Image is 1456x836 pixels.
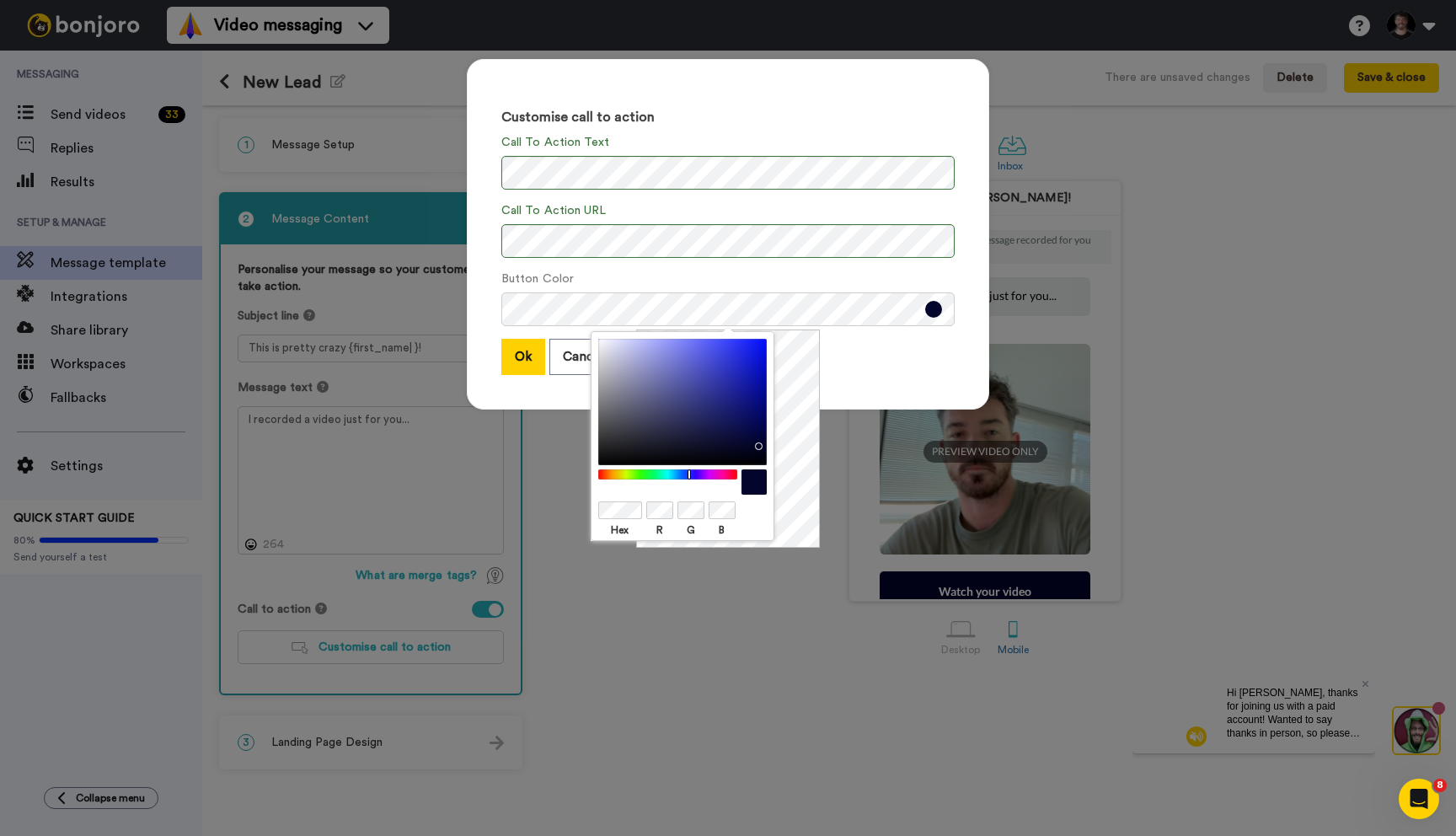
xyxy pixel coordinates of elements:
label: G [677,522,704,538]
img: 3183ab3e-59ed-45f6-af1c-10226f767056-1659068401.jpg [2,3,47,49]
button: Ok [501,339,545,375]
label: Call To Action URL [501,202,606,220]
button: Cancel [549,339,617,375]
span: Hi [PERSON_NAME], thanks for joining us with a paid account! Wanted to say thanks in person, so p... [94,14,227,134]
span: 8 [1433,779,1447,792]
label: B [709,522,736,538]
label: Call To Action Text [501,134,610,152]
label: R [646,522,673,538]
h3: Customise call to action [501,110,955,126]
label: Button Color [501,271,574,288]
label: Hex [598,522,642,538]
img: mute-white.svg [54,54,74,74]
iframe: Intercom live chat [1399,779,1439,819]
